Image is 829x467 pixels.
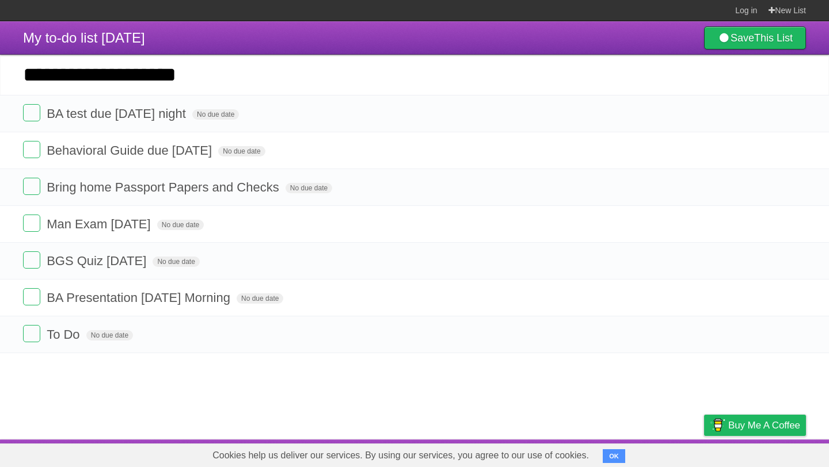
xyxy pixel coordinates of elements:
[192,109,239,120] span: No due date
[47,327,82,342] span: To Do
[650,442,675,464] a: Terms
[23,325,40,342] label: Done
[86,330,133,340] span: No due date
[23,215,40,232] label: Done
[218,146,265,156] span: No due date
[23,178,40,195] label: Done
[201,444,600,467] span: Cookies help us deliver our services. By using our services, you agree to our use of cookies.
[551,442,575,464] a: About
[23,104,40,121] label: Done
[47,143,215,158] span: Behavioral Guide due [DATE]
[47,180,282,194] span: Bring home Passport Papers and Checks
[47,217,154,231] span: Man Exam [DATE]
[23,288,40,305] label: Done
[704,415,806,436] a: Buy me a coffee
[47,254,149,268] span: BGS Quiz [DATE]
[237,293,283,304] span: No due date
[710,415,725,435] img: Buy me a coffee
[47,106,189,121] span: BA test due [DATE] night
[704,26,806,49] a: SaveThis List
[589,442,636,464] a: Developers
[153,257,199,267] span: No due date
[157,220,204,230] span: No due date
[23,30,145,45] span: My to-do list [DATE]
[23,141,40,158] label: Done
[603,449,625,463] button: OK
[689,442,719,464] a: Privacy
[733,442,806,464] a: Suggest a feature
[47,290,233,305] span: BA Presentation [DATE] Morning
[754,32,793,44] b: This List
[23,251,40,269] label: Done
[286,183,332,193] span: No due date
[728,415,800,435] span: Buy me a coffee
